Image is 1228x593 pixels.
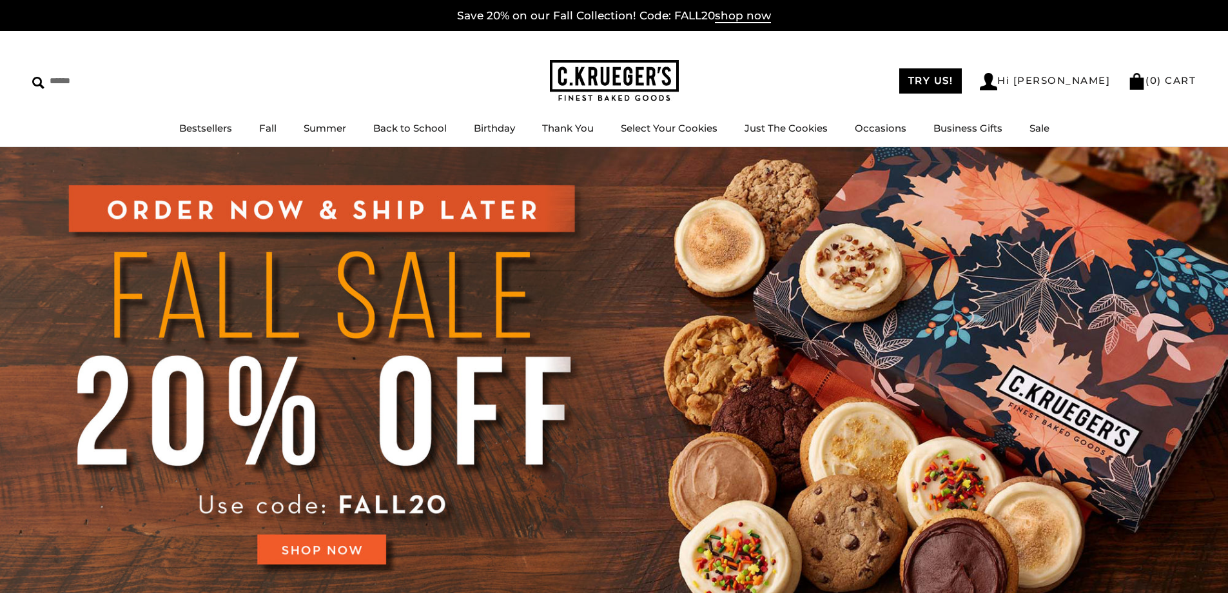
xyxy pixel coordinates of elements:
a: Select Your Cookies [621,122,717,134]
img: Account [980,73,997,90]
a: Back to School [373,122,447,134]
a: Just The Cookies [745,122,828,134]
a: Save 20% on our Fall Collection! Code: FALL20shop now [457,9,771,23]
a: TRY US! [899,68,962,94]
a: Birthday [474,122,515,134]
a: Sale [1029,122,1049,134]
a: Fall [259,122,277,134]
span: shop now [715,9,771,23]
img: C.KRUEGER'S [550,60,679,102]
img: Search [32,77,44,89]
a: (0) CART [1128,74,1196,86]
a: Hi [PERSON_NAME] [980,73,1110,90]
a: Business Gifts [933,122,1002,134]
a: Summer [304,122,346,134]
span: 0 [1150,74,1158,86]
a: Occasions [855,122,906,134]
a: Thank You [542,122,594,134]
input: Search [32,71,186,91]
a: Bestsellers [179,122,232,134]
img: Bag [1128,73,1145,90]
